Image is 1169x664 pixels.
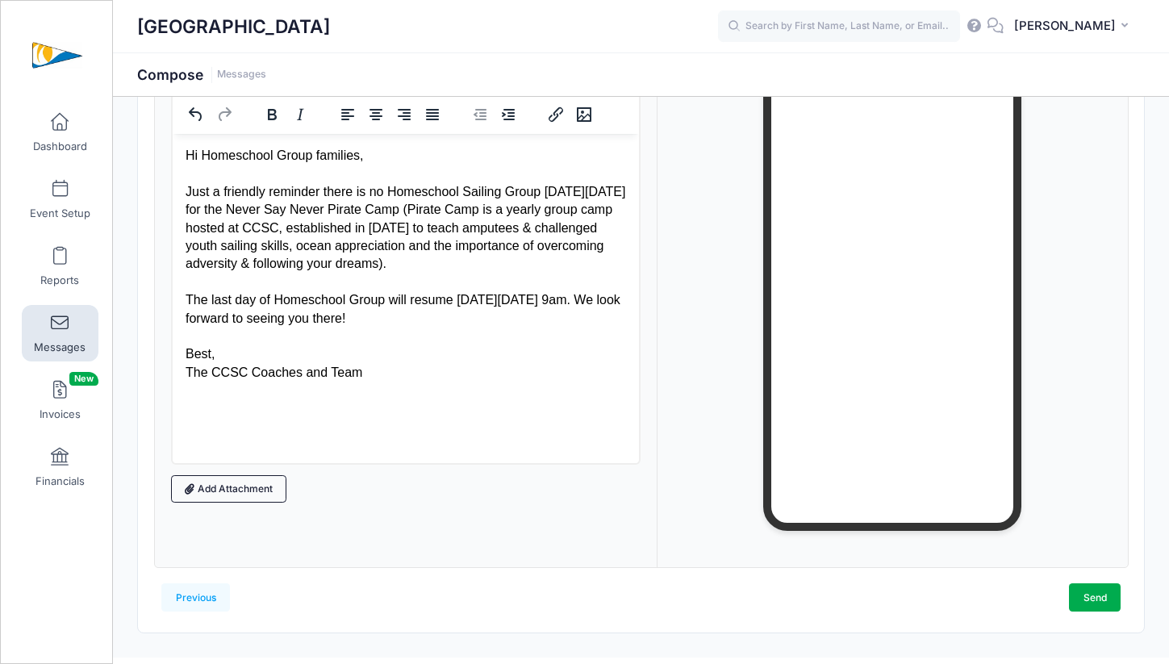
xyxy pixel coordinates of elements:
[40,407,81,421] span: Invoices
[34,340,86,354] span: Messages
[211,103,238,126] button: Redo
[69,372,98,386] span: New
[22,238,98,294] a: Reports
[22,104,98,161] a: Dashboard
[22,305,98,361] a: Messages
[718,10,960,43] input: Search by First Name, Last Name, or Email...
[27,25,88,86] img: Clearwater Community Sailing Center
[1,17,114,94] a: Clearwater Community Sailing Center
[1069,583,1121,611] a: Send
[217,69,266,81] a: Messages
[532,98,607,130] div: image
[33,140,87,153] span: Dashboard
[1004,8,1145,45] button: [PERSON_NAME]
[35,474,85,488] span: Financials
[22,171,98,228] a: Event Setup
[570,103,598,126] button: Insert/edit image
[182,103,210,126] button: Undo
[173,98,248,130] div: history
[22,439,98,495] a: Financials
[137,8,330,45] h1: [GEOGRAPHIC_DATA]
[22,372,98,428] a: InvoicesNew
[286,103,314,126] button: Italic
[171,475,287,503] a: Add Attachment
[495,103,522,126] button: Increase indent
[334,103,361,126] button: Align left
[1014,17,1116,35] span: [PERSON_NAME]
[40,274,79,287] span: Reports
[542,103,570,126] button: Insert/edit link
[161,583,230,611] a: Previous
[173,134,640,463] iframe: Rich Text Area
[457,98,532,130] div: indentation
[248,98,324,130] div: formatting
[362,103,390,126] button: Align center
[324,98,457,130] div: alignment
[30,207,90,220] span: Event Setup
[390,103,418,126] button: Align right
[137,66,266,83] h1: Compose
[419,103,446,126] button: Justify
[258,103,286,126] button: Bold
[466,103,494,126] button: Decrease indent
